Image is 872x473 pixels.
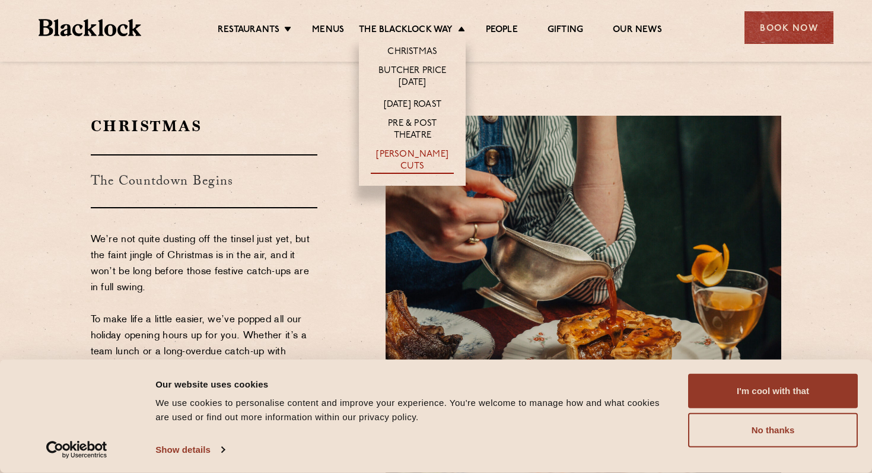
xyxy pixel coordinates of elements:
a: [PERSON_NAME] Cuts [371,149,454,174]
a: Gifting [548,24,583,37]
a: [DATE] Roast [384,99,441,112]
a: Restaurants [218,24,279,37]
a: Christmas [387,46,437,59]
button: No thanks [688,413,858,447]
a: Usercentrics Cookiebot - opens in a new window [25,441,129,459]
div: We use cookies to personalise content and improve your experience. You're welcome to manage how a... [155,396,674,424]
h2: Christmas [91,116,318,136]
a: People [486,24,518,37]
a: The Blacklock Way [359,24,453,37]
a: Butcher Price [DATE] [371,65,454,90]
a: Show details [155,441,224,459]
a: Pre & Post Theatre [371,118,454,143]
div: Our website uses cookies [155,377,674,391]
h3: The Countdown Begins [91,154,318,208]
a: Our News [613,24,662,37]
a: Menus [312,24,344,37]
button: I'm cool with that [688,374,858,408]
div: Book Now [744,11,833,44]
img: BL_Textured_Logo-footer-cropped.svg [39,19,141,36]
